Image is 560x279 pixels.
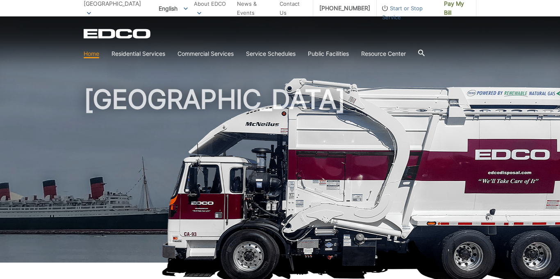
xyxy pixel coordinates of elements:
[112,49,165,58] a: Residential Services
[84,49,99,58] a: Home
[84,29,152,39] a: EDCD logo. Return to the homepage.
[178,49,234,58] a: Commercial Services
[246,49,296,58] a: Service Schedules
[153,2,194,15] span: English
[84,86,476,266] h1: [GEOGRAPHIC_DATA]
[361,49,406,58] a: Resource Center
[308,49,349,58] a: Public Facilities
